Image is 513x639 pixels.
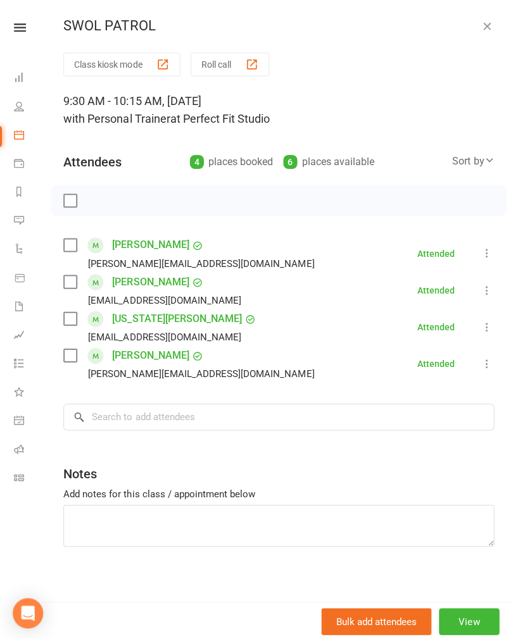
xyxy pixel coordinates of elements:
div: Attended [416,321,453,330]
div: Sort by [451,152,493,169]
button: Bulk add attendees [320,606,430,633]
div: places booked [189,152,272,170]
a: What's New [14,378,42,406]
div: [EMAIL_ADDRESS][DOMAIN_NAME] [88,291,241,307]
a: General attendance kiosk mode [14,406,42,435]
div: SWOL PATROL [43,18,513,34]
div: places available [282,152,373,170]
button: Class kiosk mode [63,53,180,76]
a: Payments [14,150,42,178]
div: Add notes for this class / appointment below [63,485,493,500]
a: Roll call kiosk mode [14,435,42,463]
button: Roll call [190,53,269,76]
div: [PERSON_NAME][EMAIL_ADDRESS][DOMAIN_NAME] [88,364,313,381]
div: Attended [416,358,453,367]
div: 9:30 AM - 10:15 AM, [DATE] [63,92,493,127]
button: View [438,606,498,633]
span: at Perfect Fit Studio [170,111,269,125]
div: 4 [189,154,203,168]
a: [PERSON_NAME] [112,234,189,254]
div: Open Intercom Messenger [13,596,43,626]
input: Search to add attendees [63,402,493,429]
a: Product Sales [14,264,42,292]
a: [PERSON_NAME] [112,344,189,364]
a: People [14,93,42,121]
div: Attended [416,248,453,257]
a: Calendar [14,121,42,150]
div: Attended [416,285,453,294]
a: Class kiosk mode [14,463,42,492]
div: Notes [63,463,97,481]
div: [EMAIL_ADDRESS][DOMAIN_NAME] [88,328,241,344]
div: 6 [282,154,296,168]
a: [PERSON_NAME] [112,271,189,291]
a: [US_STATE][PERSON_NAME] [112,307,241,328]
a: Assessments [14,321,42,349]
div: [PERSON_NAME][EMAIL_ADDRESS][DOMAIN_NAME] [88,254,313,271]
span: with Personal Trainer [63,111,170,125]
div: Attendees [63,152,122,170]
a: Dashboard [14,65,42,93]
a: Reports [14,178,42,207]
